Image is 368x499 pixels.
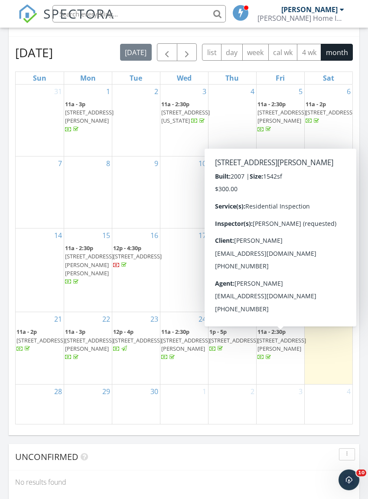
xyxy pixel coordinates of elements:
a: 12p - 4:30p [STREET_ADDRESS] [113,243,159,271]
a: 11a - 2:30p [STREET_ADDRESS][PERSON_NAME][PERSON_NAME] [65,243,111,287]
button: month [321,44,353,61]
div: Teague Home Inspections [257,14,344,23]
span: 11a - 2:30p [161,100,189,108]
td: Go to September 5, 2025 [256,85,304,157]
td: Go to August 31, 2025 [16,85,64,157]
a: 11a - 3p [STREET_ADDRESS][PERSON_NAME] [65,328,114,361]
a: 11a - 3p [STREET_ADDRESS] [209,244,258,268]
span: 10 [356,470,366,476]
span: 12p - 4:30p [113,244,141,252]
span: 1p - 5p [209,328,227,336]
a: 12p - 4p [STREET_ADDRESS] [113,327,159,354]
a: Friday [274,72,287,84]
a: Go to September 12, 2025 [293,157,304,170]
a: Go to September 30, 2025 [149,385,160,398]
span: 11a - 3p [65,328,85,336]
td: Go to September 30, 2025 [112,384,160,424]
td: Go to September 16, 2025 [112,228,160,312]
button: week [242,44,269,61]
a: Go to September 28, 2025 [52,385,64,398]
span: [STREET_ADDRESS] [113,252,162,260]
a: Thursday [224,72,241,84]
a: Go to October 4, 2025 [345,385,352,398]
span: [STREET_ADDRESS] [16,336,65,344]
span: [STREET_ADDRESS][PERSON_NAME] [161,336,210,352]
span: 11a - 3p [209,244,230,252]
a: Go to September 13, 2025 [341,157,352,170]
td: Go to September 12, 2025 [256,157,304,228]
td: Go to September 26, 2025 [256,312,304,384]
a: 11a - 2:30p [STREET_ADDRESS][PERSON_NAME] [257,327,303,362]
td: Go to September 25, 2025 [208,312,256,384]
span: [STREET_ADDRESS] [113,336,162,344]
span: [STREET_ADDRESS] [306,108,354,116]
td: Go to September 20, 2025 [304,228,352,312]
button: cal wk [268,44,298,61]
a: Go to September 1, 2025 [104,85,112,98]
a: 11a - 4p [STREET_ADDRESS][DEMOGRAPHIC_DATA] [257,171,303,207]
a: 12p - 4:30p [STREET_ADDRESS] [113,244,162,268]
a: Go to September 3, 2025 [201,85,208,98]
a: Go to September 7, 2025 [56,157,64,170]
span: [STREET_ADDRESS][PERSON_NAME] [257,336,306,352]
a: Go to September 14, 2025 [52,228,64,242]
a: Go to September 2, 2025 [153,85,160,98]
td: Go to September 15, 2025 [64,228,112,312]
a: 11a - 4p [STREET_ADDRESS][DEMOGRAPHIC_DATA] [257,172,317,205]
td: Go to September 29, 2025 [64,384,112,424]
a: Go to September 27, 2025 [341,312,352,326]
a: 11a - 3p [STREET_ADDRESS][PERSON_NAME] [65,100,114,133]
td: Go to September 24, 2025 [160,312,208,384]
span: [STREET_ADDRESS] [209,180,258,188]
button: [DATE] [120,44,152,61]
a: Go to September 5, 2025 [297,85,304,98]
td: Go to September 11, 2025 [208,157,256,228]
a: Go to September 4, 2025 [249,85,256,98]
a: 11a - 3p [STREET_ADDRESS][PERSON_NAME] [65,327,111,362]
td: Go to September 3, 2025 [160,85,208,157]
span: 11a - 2p [306,100,326,108]
button: 4 wk [297,44,321,61]
iframe: Intercom live chat [339,470,359,490]
a: 12p - 4p [STREET_ADDRESS] [113,328,162,352]
span: 12p - 4p [113,328,134,336]
a: Go to September 25, 2025 [245,312,256,326]
span: [STREET_ADDRESS][DEMOGRAPHIC_DATA] [257,180,317,196]
a: 11a - 2:30p [STREET_ADDRESS][US_STATE] [161,99,207,127]
td: Go to September 27, 2025 [304,312,352,384]
a: Go to September 19, 2025 [293,228,304,242]
a: 11a - 2:30p [STREET_ADDRESS][PERSON_NAME] [161,327,207,362]
span: [STREET_ADDRESS] [209,336,258,344]
div: No results found [9,470,359,494]
span: [STREET_ADDRESS][PERSON_NAME][PERSON_NAME] [65,252,114,277]
a: Go to September 15, 2025 [101,228,112,242]
button: Next month [177,43,197,61]
span: [STREET_ADDRESS][PERSON_NAME] [257,108,306,124]
td: Go to September 23, 2025 [112,312,160,384]
td: Go to October 3, 2025 [256,384,304,424]
a: Go to September 20, 2025 [341,228,352,242]
td: Go to October 4, 2025 [304,384,352,424]
td: Go to September 28, 2025 [16,384,64,424]
input: Search everything... [52,5,226,23]
td: Go to September 1, 2025 [64,85,112,157]
td: Go to September 21, 2025 [16,312,64,384]
span: [STREET_ADDRESS][PERSON_NAME] [65,336,114,352]
a: Go to October 1, 2025 [201,385,208,398]
a: Go to September 23, 2025 [149,312,160,326]
a: Go to September 6, 2025 [345,85,352,98]
a: Sunday [31,72,48,84]
span: 11a - 2:30p [161,328,189,336]
a: Monday [78,72,98,84]
a: 11a - 2:30p [STREET_ADDRESS][PERSON_NAME] [257,328,306,361]
span: 11a - 2p [16,328,37,336]
a: Go to September 10, 2025 [197,157,208,170]
span: 11a - 2:30p [257,328,286,336]
a: 11a - 2:30p [STREET_ADDRESS][PERSON_NAME] [161,328,210,361]
a: Go to October 2, 2025 [249,385,256,398]
a: 11a - 2p [STREET_ADDRESS] [306,99,352,127]
td: Go to September 17, 2025 [160,228,208,312]
a: Go to September 26, 2025 [293,312,304,326]
a: Saturday [321,72,336,84]
a: Go to September 29, 2025 [101,385,112,398]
